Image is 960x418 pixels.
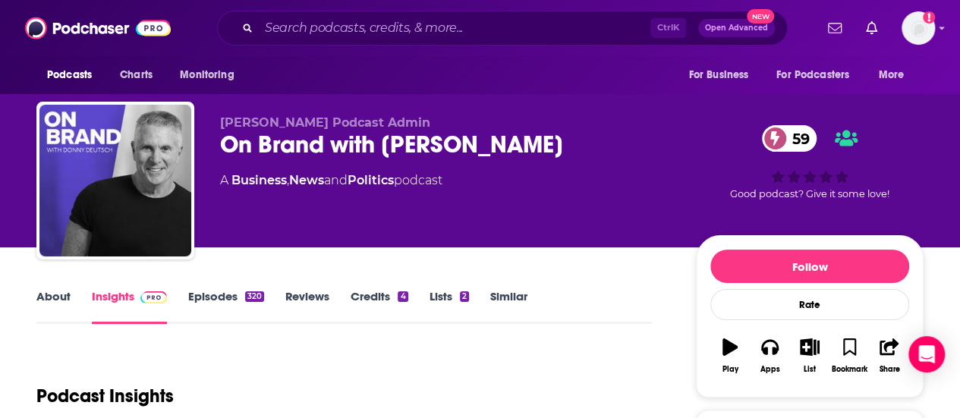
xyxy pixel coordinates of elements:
div: 320 [245,291,264,302]
button: Apps [750,328,789,383]
button: open menu [36,61,112,90]
button: Follow [710,250,909,283]
span: For Business [688,64,748,86]
button: Share [870,328,909,383]
div: Bookmark [832,365,867,374]
button: open menu [169,61,253,90]
a: Politics [348,173,394,187]
svg: Add a profile image [923,11,935,24]
a: Lists2 [430,289,469,324]
button: List [790,328,829,383]
span: Ctrl K [650,18,686,38]
span: More [879,64,905,86]
div: Share [879,365,899,374]
div: Rate [710,289,909,320]
a: Similar [490,289,527,324]
a: InsightsPodchaser Pro [92,289,167,324]
a: Charts [110,61,162,90]
img: Podchaser Pro [140,291,167,303]
img: On Brand with Donny Deutsch [39,105,191,256]
img: User Profile [902,11,935,45]
button: Show profile menu [902,11,935,45]
a: About [36,289,71,324]
a: Credits4 [351,289,408,324]
span: Monitoring [180,64,234,86]
a: Show notifications dropdown [822,15,848,41]
div: Play [722,365,738,374]
a: News [289,173,324,187]
span: [PERSON_NAME] Podcast Admin [220,115,430,130]
input: Search podcasts, credits, & more... [259,16,650,40]
span: and [324,173,348,187]
button: open menu [678,61,767,90]
div: Open Intercom Messenger [908,336,945,372]
span: 59 [777,125,817,152]
div: 2 [460,291,469,302]
button: Bookmark [829,328,869,383]
a: Business [231,173,287,187]
span: Open Advanced [705,24,768,32]
button: Play [710,328,750,383]
a: Show notifications dropdown [860,15,883,41]
div: 4 [398,291,408,302]
div: Apps [760,365,780,374]
span: Good podcast? Give it some love! [730,188,889,200]
span: Logged in as AtriaBooks [902,11,935,45]
img: Podchaser - Follow, Share and Rate Podcasts [25,14,171,42]
span: Charts [120,64,153,86]
button: open menu [766,61,871,90]
span: New [747,9,774,24]
div: List [804,365,816,374]
span: Podcasts [47,64,92,86]
div: 59Good podcast? Give it some love! [696,115,924,209]
div: A podcast [220,171,442,190]
span: For Podcasters [776,64,849,86]
a: Reviews [285,289,329,324]
a: 59 [762,125,817,152]
button: open menu [868,61,924,90]
h1: Podcast Insights [36,385,174,407]
div: Search podcasts, credits, & more... [217,11,788,46]
a: Episodes320 [188,289,264,324]
button: Open AdvancedNew [698,19,775,37]
span: , [287,173,289,187]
